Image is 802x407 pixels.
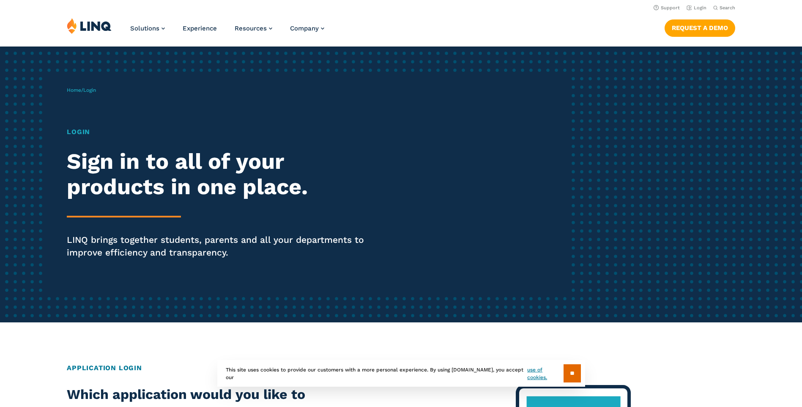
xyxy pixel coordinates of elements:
p: LINQ brings together students, parents and all your departments to improve efficiency and transpa... [67,234,376,259]
a: Request a Demo [665,19,735,36]
span: / [67,87,96,93]
span: Login [83,87,96,93]
h1: Login [67,127,376,137]
a: Home [67,87,81,93]
a: Solutions [130,25,165,32]
span: Company [290,25,319,32]
span: Search [720,5,735,11]
nav: Primary Navigation [130,18,324,46]
a: Login [687,5,706,11]
h2: Application Login [67,363,735,373]
nav: Button Navigation [665,18,735,36]
a: Experience [183,25,217,32]
div: This site uses cookies to provide our customers with a more personal experience. By using [DOMAIN... [217,360,585,387]
img: LINQ | K‑12 Software [67,18,112,34]
a: Company [290,25,324,32]
a: use of cookies. [527,366,563,381]
a: Support [654,5,680,11]
a: Resources [235,25,272,32]
button: Open Search Bar [713,5,735,11]
h2: Sign in to all of your products in one place. [67,149,376,200]
span: Resources [235,25,267,32]
span: Solutions [130,25,159,32]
